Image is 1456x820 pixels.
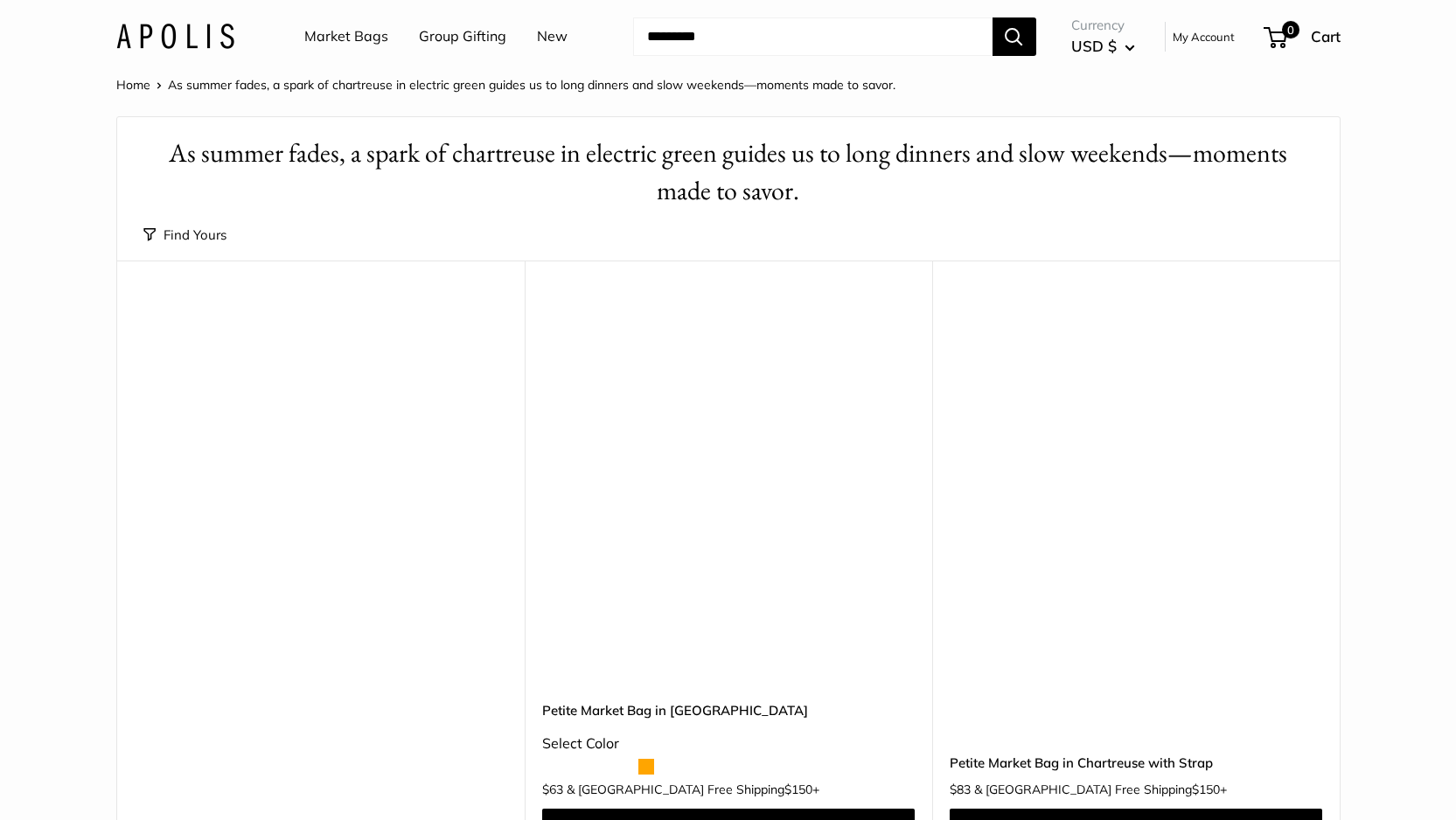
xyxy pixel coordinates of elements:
[1265,23,1341,51] a: 0 Cart
[116,73,895,96] nav: Breadcrumb
[993,17,1036,56] button: Search
[1173,26,1235,47] a: My Account
[542,731,915,757] div: Select Color
[1071,37,1117,55] span: USD $
[1071,32,1135,60] button: USD $
[304,24,388,50] a: Market Bags
[542,782,563,797] span: $63
[143,135,1313,210] h1: As summer fades, a spark of chartreuse in electric green guides us to long dinners and slow weeke...
[1281,21,1299,38] span: 0
[950,782,971,797] span: $83
[567,783,819,796] span: & [GEOGRAPHIC_DATA] Free Shipping +
[116,24,234,49] img: Apolis
[950,753,1322,773] a: Petite Market Bag in Chartreuse with Strap
[1192,782,1220,797] span: $150
[168,77,895,93] span: As summer fades, a spark of chartreuse in electric green guides us to long dinners and slow weeke...
[143,223,226,247] button: Find Yours
[784,782,812,797] span: $150
[419,24,506,50] a: Group Gifting
[633,17,993,56] input: Search...
[1071,13,1135,38] span: Currency
[1311,27,1341,45] span: Cart
[950,304,1322,677] a: Petite Market Bag in Chartreuse with StrapPetite Market Bag in Chartreuse with Strap
[116,77,150,93] a: Home
[974,783,1227,796] span: & [GEOGRAPHIC_DATA] Free Shipping +
[537,24,568,50] a: New
[542,700,915,720] a: Petite Market Bag in [GEOGRAPHIC_DATA]
[542,304,915,677] a: Petite Market Bag in ChartreusePetite Market Bag in Chartreuse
